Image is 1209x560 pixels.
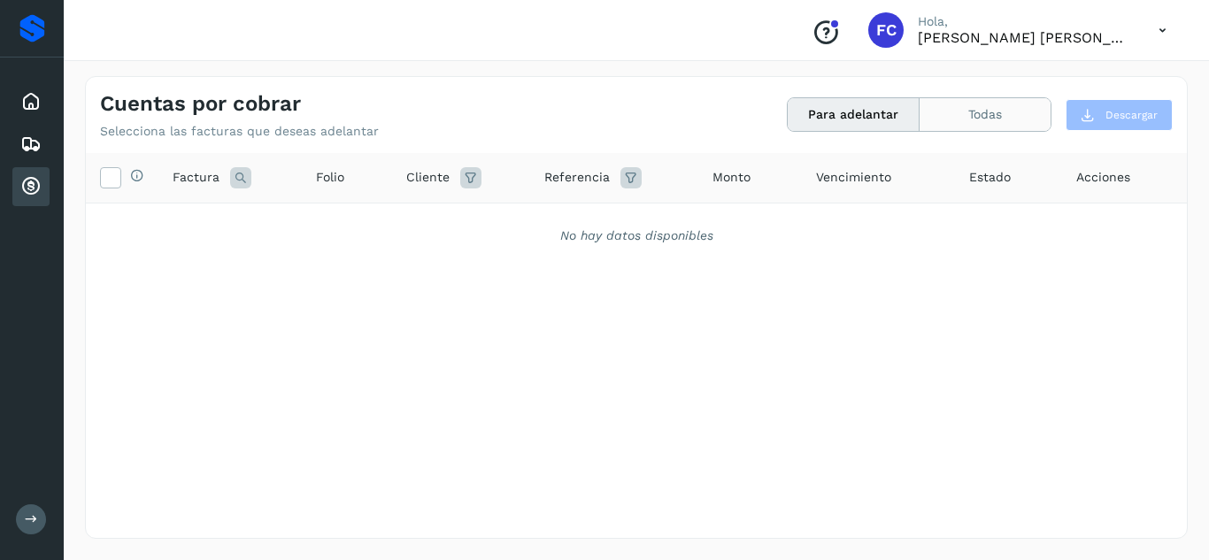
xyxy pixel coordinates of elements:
[920,98,1051,131] button: Todas
[406,168,450,187] span: Cliente
[712,168,751,187] span: Monto
[788,98,920,131] button: Para adelantar
[12,167,50,206] div: Cuentas por cobrar
[918,14,1130,29] p: Hola,
[969,168,1011,187] span: Estado
[100,91,301,117] h4: Cuentas por cobrar
[918,29,1130,46] p: FRANCO CUEVAS CLARA
[316,168,344,187] span: Folio
[109,226,1164,245] div: No hay datos disponibles
[544,168,610,187] span: Referencia
[1066,99,1173,131] button: Descargar
[1076,168,1130,187] span: Acciones
[816,168,891,187] span: Vencimiento
[12,125,50,164] div: Embarques
[1105,107,1158,123] span: Descargar
[173,168,219,187] span: Factura
[12,82,50,121] div: Inicio
[100,124,379,139] p: Selecciona las facturas que deseas adelantar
